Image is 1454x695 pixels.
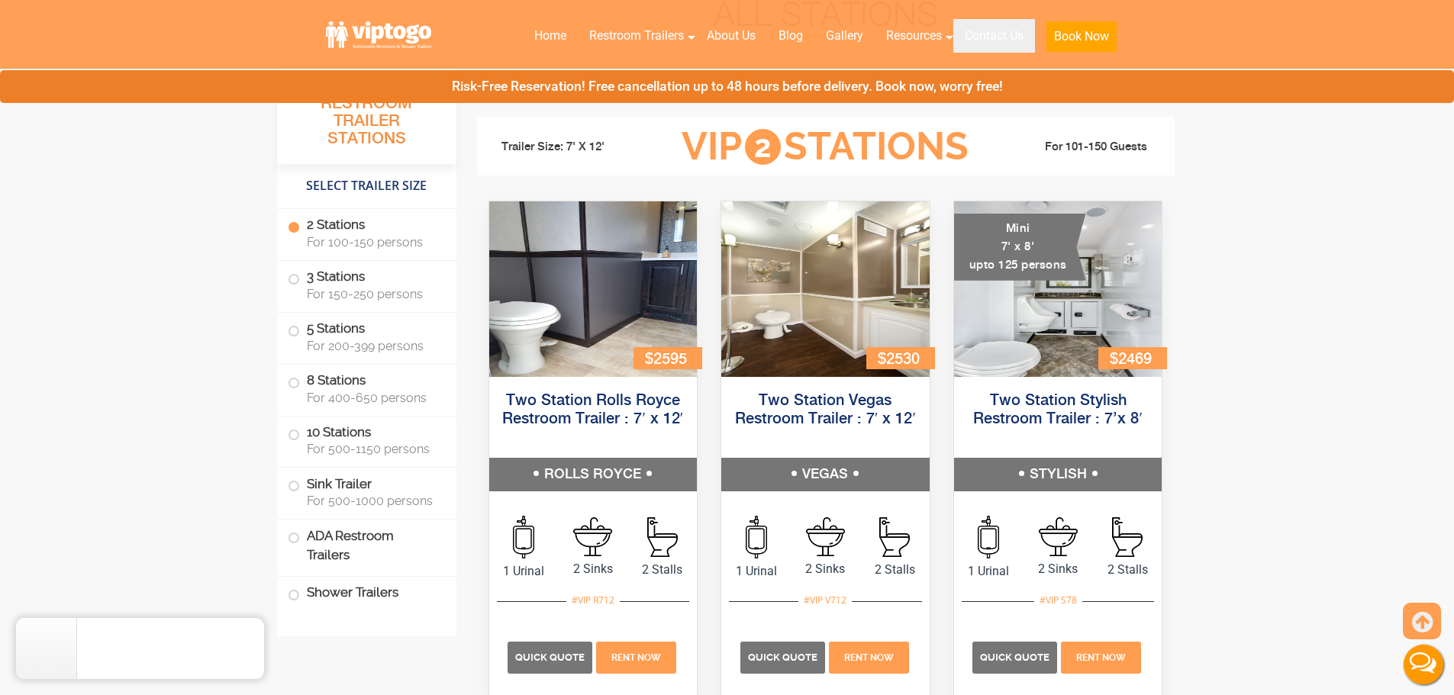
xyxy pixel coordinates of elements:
[288,520,446,571] label: ADA Restroom Trailers
[1039,517,1078,556] img: an icon of sink
[307,287,438,301] span: For 150-250 persons
[1112,517,1143,557] img: an icon of Stall
[277,72,456,164] h3: All Portable Restroom Trailer Stations
[307,391,438,405] span: For 400-650 persons
[953,19,1035,53] a: Contact Us
[277,172,456,201] h4: Select Trailer Size
[721,562,791,581] span: 1 Urinal
[980,652,1049,663] span: Quick Quote
[972,649,1059,664] a: Quick Quote
[1034,590,1082,610] div: #VIP S78
[523,19,578,53] a: Home
[634,347,702,369] div: $2595
[748,652,817,663] span: Quick Quote
[860,561,930,579] span: 2 Stalls
[973,393,1142,427] a: Two Station Stylish Restroom Trailer : 7’x 8′
[866,347,935,369] div: $2530
[611,652,661,663] span: Rent Now
[288,313,446,360] label: 5 Stations
[798,590,852,610] div: #VIP V712
[1046,21,1117,52] button: Book Now
[513,516,534,558] img: an icon of urinal
[288,468,446,515] label: Sink Trailer
[558,560,627,578] span: 2 Sinks
[745,129,781,165] span: 2
[288,417,446,464] label: 10 Stations
[695,19,767,53] a: About Us
[721,458,930,491] h5: VEGAS
[489,458,698,491] h5: ROLLS ROYCE
[307,339,438,353] span: For 200-399 persons
[978,516,999,558] img: an icon of urinal
[791,560,860,578] span: 2 Sinks
[566,590,620,610] div: #VIP R712
[993,138,1164,156] li: For 101-150 Guests
[954,201,1162,377] img: A mini restroom trailer with two separate stations and separate doors for males and females
[954,458,1162,491] h5: STYLISH
[508,649,595,664] a: Quick Quote
[307,494,438,508] span: For 500-1000 persons
[954,562,1024,581] span: 1 Urinal
[489,201,698,377] img: Side view of two station restroom trailer with separate doors for males and females
[288,261,446,308] label: 3 Stations
[879,517,910,557] img: an icon of Stall
[1393,634,1454,695] button: Live Chat
[515,652,585,663] span: Quick Quote
[488,124,659,170] li: Trailer Size: 7' X 12'
[307,235,438,249] span: For 100-150 persons
[1076,652,1126,663] span: Rent Now
[595,649,679,664] a: Rent Now
[740,649,827,664] a: Quick Quote
[307,442,438,456] span: For 500-1150 persons
[1098,347,1167,369] div: $2469
[288,577,446,610] label: Shower Trailers
[806,517,845,556] img: an icon of sink
[1035,19,1128,61] a: Book Now
[1024,560,1093,578] span: 2 Sinks
[573,517,612,556] img: an icon of sink
[647,517,678,557] img: an icon of Stall
[814,19,875,53] a: Gallery
[746,516,767,558] img: an icon of urinal
[627,561,697,579] span: 2 Stalls
[844,652,894,663] span: Rent Now
[954,214,1086,281] div: Mini 7' x 8' upto 125 persons
[578,19,695,53] a: Restroom Trailers
[489,562,559,581] span: 1 Urinal
[735,393,916,427] a: Two Station Vegas Restroom Trailer : 7′ x 12′
[767,19,814,53] a: Blog
[288,209,446,256] label: 2 Stations
[502,393,683,427] a: Two Station Rolls Royce Restroom Trailer : 7′ x 12′
[658,126,992,168] h3: VIP Stations
[288,365,446,412] label: 8 Stations
[1093,561,1162,579] span: 2 Stalls
[827,649,911,664] a: Rent Now
[721,201,930,377] img: Side view of two station restroom trailer with separate doors for males and females
[875,19,953,53] a: Resources
[1059,649,1143,664] a: Rent Now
